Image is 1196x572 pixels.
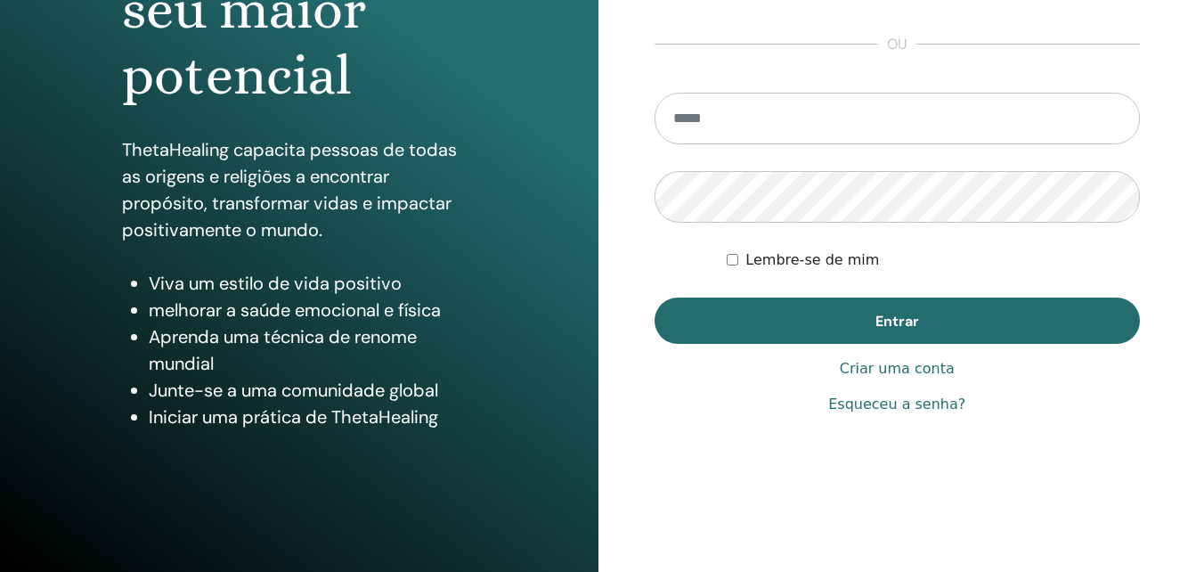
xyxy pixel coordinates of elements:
label: Lembre-se de mim [745,249,879,271]
li: Junte-se a uma comunidade global [149,377,476,404]
a: Esqueceu a senha? [828,394,965,415]
p: ThetaHealing capacita pessoas de todas as origens e religiões a encontrar propósito, transformar ... [122,136,476,243]
li: Iniciar uma prática de ThetaHealing [149,404,476,430]
span: ou [878,34,915,55]
span: Entrar [875,312,919,331]
li: Viva um estilo de vida positivo [149,270,476,297]
button: Entrar [655,298,1141,344]
li: Aprenda uma técnica de renome mundial [149,323,476,377]
a: Criar uma conta [840,358,955,380]
div: Keep me authenticated indefinitely or until I manually logout [727,249,1140,271]
li: melhorar a saúde emocional e física [149,297,476,323]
